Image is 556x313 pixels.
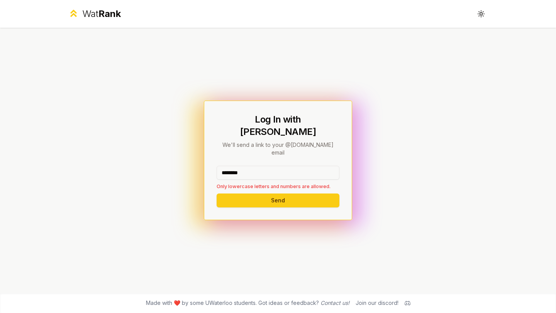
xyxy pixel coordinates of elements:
[217,113,339,138] h1: Log In with [PERSON_NAME]
[217,183,339,190] p: Only lowercase letters and numbers are allowed.
[356,299,398,307] div: Join our discord!
[320,300,349,306] a: Contact us!
[217,194,339,207] button: Send
[146,299,349,307] span: Made with ❤️ by some UWaterloo students. Got ideas or feedback?
[82,8,121,20] div: Wat
[98,8,121,19] span: Rank
[68,8,121,20] a: WatRank
[217,141,339,156] p: We'll send a link to your @[DOMAIN_NAME] email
